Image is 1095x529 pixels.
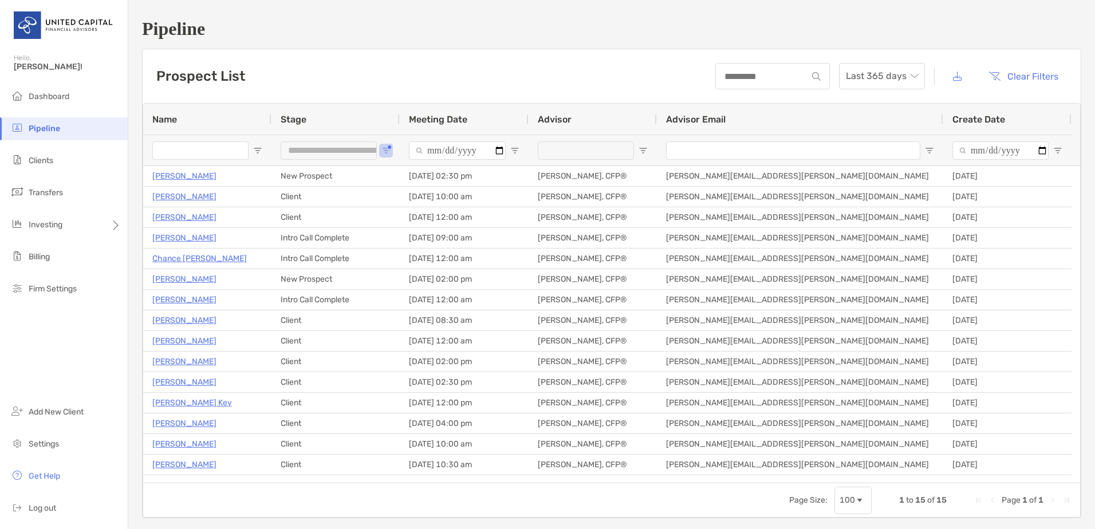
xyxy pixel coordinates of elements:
img: pipeline icon [10,121,24,135]
div: Last Page [1062,496,1071,505]
div: [DATE] 12:00 pm [400,393,529,413]
div: [DATE] 04:00 pm [400,413,529,433]
div: [DATE] [943,434,1072,454]
input: Create Date Filter Input [952,141,1049,160]
div: [PERSON_NAME], CFP® [529,187,657,207]
div: Client [271,187,400,207]
img: add_new_client icon [10,404,24,418]
span: Dashboard [29,92,69,101]
div: Page Size [834,487,872,514]
div: [PERSON_NAME][EMAIL_ADDRESS][PERSON_NAME][DOMAIN_NAME] [657,393,943,413]
p: [PERSON_NAME] Key [152,396,232,410]
div: [DATE] [943,290,1072,310]
div: [PERSON_NAME], CFP® [529,207,657,227]
a: [PERSON_NAME] [152,169,216,183]
span: to [906,495,913,505]
div: [DATE] 02:00 pm [400,352,529,372]
div: [PERSON_NAME], CFP® [529,310,657,330]
span: Page [1002,495,1021,505]
span: Advisor [538,114,572,125]
div: [PERSON_NAME], CFP® [529,434,657,454]
div: [PERSON_NAME][EMAIL_ADDRESS][PERSON_NAME][DOMAIN_NAME] [657,187,943,207]
p: [PERSON_NAME] [152,416,216,431]
span: Billing [29,252,50,262]
div: [DATE] [943,269,1072,289]
a: [PERSON_NAME] [152,231,216,245]
button: Clear Filters [980,64,1067,89]
img: dashboard icon [10,89,24,102]
div: [DATE] 12:00 am [400,290,529,310]
a: [PERSON_NAME] [152,272,216,286]
div: Client [271,207,400,227]
div: Page Size: [789,495,828,505]
div: Client [271,434,400,454]
div: Intro Call Complete [271,228,400,248]
a: [PERSON_NAME] [152,375,216,389]
div: Client [271,310,400,330]
div: [PERSON_NAME], CFP® [529,290,657,310]
div: [PERSON_NAME], CFP® [529,166,657,186]
div: [PERSON_NAME][EMAIL_ADDRESS][PERSON_NAME][DOMAIN_NAME] [657,166,943,186]
span: Stage [281,114,306,125]
input: Meeting Date Filter Input [409,141,506,160]
div: [DATE] 09:00 am [400,228,529,248]
div: Intro Call Complete [271,248,400,269]
span: of [927,495,935,505]
div: First Page [974,496,983,505]
img: firm-settings icon [10,281,24,295]
a: [PERSON_NAME] [152,190,216,204]
div: [PERSON_NAME][EMAIL_ADDRESS][PERSON_NAME][DOMAIN_NAME] [657,269,943,289]
h1: Pipeline [142,18,1081,40]
div: [DATE] 10:30 am [400,455,529,475]
div: [DATE] 10:00 am [400,187,529,207]
div: [PERSON_NAME][EMAIL_ADDRESS][PERSON_NAME][DOMAIN_NAME] [657,372,943,392]
div: [PERSON_NAME], CFP® [529,372,657,392]
a: [PERSON_NAME] [152,437,216,451]
span: Clients [29,156,53,165]
img: investing icon [10,217,24,231]
img: input icon [812,72,821,81]
span: 1 [1038,495,1043,505]
span: Name [152,114,177,125]
span: 1 [1022,495,1027,505]
div: [PERSON_NAME], CFP® [529,352,657,372]
img: logout icon [10,500,24,514]
span: Add New Client [29,407,84,417]
div: [PERSON_NAME][EMAIL_ADDRESS][PERSON_NAME][DOMAIN_NAME] [657,331,943,351]
span: Advisor Email [666,114,726,125]
div: [PERSON_NAME], CFP® [529,413,657,433]
img: clients icon [10,153,24,167]
div: [PERSON_NAME][EMAIL_ADDRESS][PERSON_NAME][DOMAIN_NAME] [657,207,943,227]
span: of [1029,495,1037,505]
p: [PERSON_NAME] [152,293,216,307]
p: [PERSON_NAME] [152,354,216,369]
div: [DATE] [943,187,1072,207]
div: [DATE] [943,455,1072,475]
div: New Prospect [271,269,400,289]
span: 15 [936,495,947,505]
div: Client [271,455,400,475]
div: [DATE] [943,248,1072,269]
span: Settings [29,439,59,449]
div: [DATE] [943,413,1072,433]
img: get-help icon [10,468,24,482]
div: 100 [840,495,855,505]
div: [DATE] [943,228,1072,248]
h3: Prospect List [156,68,245,84]
img: United Capital Logo [14,5,114,46]
a: [PERSON_NAME] [152,334,216,348]
span: Investing [29,220,62,230]
p: [PERSON_NAME] [152,210,216,224]
div: [DATE] 12:00 am [400,207,529,227]
div: [DATE] [943,393,1072,413]
button: Open Filter Menu [253,146,262,155]
input: Advisor Email Filter Input [666,141,920,160]
div: [PERSON_NAME][EMAIL_ADDRESS][PERSON_NAME][DOMAIN_NAME] [657,290,943,310]
a: [PERSON_NAME] [152,457,216,472]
